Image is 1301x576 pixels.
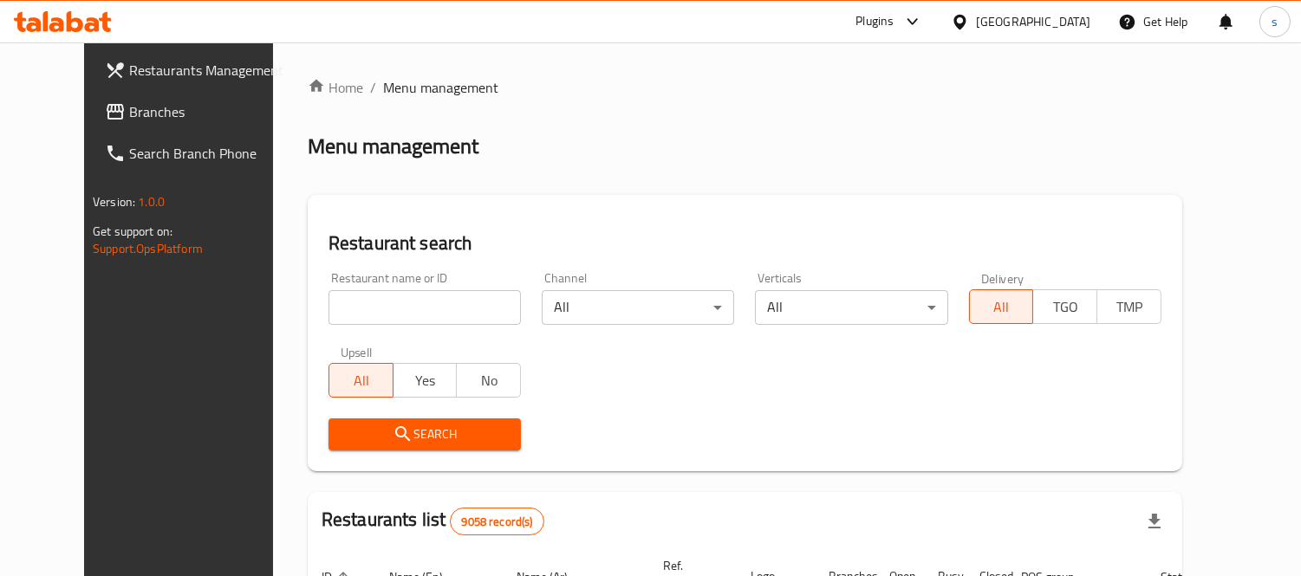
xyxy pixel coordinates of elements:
[1104,294,1155,320] span: TMP
[1096,289,1161,324] button: TMP
[342,424,507,445] span: Search
[456,363,521,398] button: No
[308,77,1182,98] nav: breadcrumb
[383,77,498,98] span: Menu management
[129,143,288,164] span: Search Branch Phone
[855,11,894,32] div: Plugins
[308,133,478,160] h2: Menu management
[393,363,458,398] button: Yes
[969,289,1034,324] button: All
[329,363,394,398] button: All
[464,368,514,393] span: No
[336,368,387,393] span: All
[977,294,1027,320] span: All
[93,237,203,260] a: Support.OpsPlatform
[1272,12,1278,31] span: s
[91,91,302,133] a: Branches
[981,272,1025,284] label: Delivery
[308,77,363,98] a: Home
[322,507,544,535] h2: Restaurants list
[138,191,165,213] span: 1.0.0
[400,368,451,393] span: Yes
[129,60,288,81] span: Restaurants Management
[1134,501,1175,542] div: Export file
[542,290,734,325] div: All
[93,191,135,213] span: Version:
[329,290,521,325] input: Search for restaurant name or ID..
[755,290,947,325] div: All
[1032,289,1097,324] button: TGO
[341,346,373,358] label: Upsell
[1040,294,1090,320] span: TGO
[91,49,302,91] a: Restaurants Management
[91,133,302,174] a: Search Branch Phone
[450,508,543,535] div: Total records count
[93,220,172,243] span: Get support on:
[329,230,1161,256] h2: Restaurant search
[329,418,521,450] button: Search
[129,101,288,122] span: Branches
[451,514,543,530] span: 9058 record(s)
[370,77,376,98] li: /
[976,12,1090,31] div: [GEOGRAPHIC_DATA]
